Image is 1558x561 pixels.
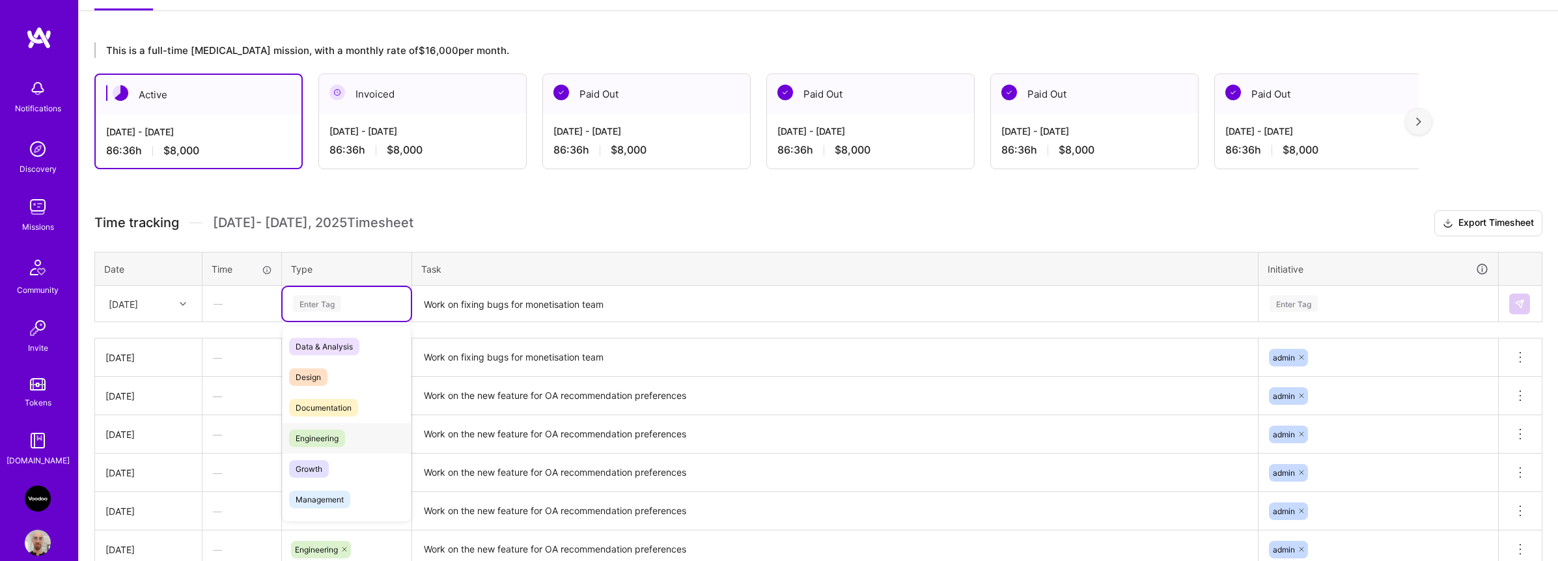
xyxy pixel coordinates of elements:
textarea: Work on the new feature for OA recommendation preferences [413,378,1257,414]
i: icon Download [1443,217,1453,230]
div: Discovery [20,162,57,176]
span: admin [1273,430,1295,439]
span: admin [1273,545,1295,554]
span: Growth [289,460,329,478]
span: $8,000 [835,143,870,157]
div: [DATE] - [DATE] [329,124,516,138]
div: This is a full-time [MEDICAL_DATA] mission, with a monthly rate of $16,000 per month. [94,42,1419,58]
div: — [203,286,281,321]
span: Engineering [289,430,345,447]
div: Initiative [1268,262,1489,277]
div: 86:36 h [329,143,516,157]
div: Tokens [25,396,51,409]
span: [DATE] - [DATE] , 2025 Timesheet [213,215,413,231]
textarea: Work on the new feature for OA recommendation preferences [413,417,1257,452]
div: [DATE] - [DATE] [553,124,740,138]
div: [DATE] - [DATE] [1001,124,1188,138]
a: User Avatar [21,530,54,556]
div: Notifications [15,102,61,115]
span: Data & Analysis [289,338,359,355]
img: Paid Out [1225,85,1241,100]
img: teamwork [25,194,51,220]
div: [DATE] [105,351,191,364]
th: Task [412,252,1259,286]
span: $8,000 [1059,143,1094,157]
img: right [1416,117,1421,126]
span: admin [1273,468,1295,478]
img: VooDoo (BeReal): Engineering Execution Squad [25,486,51,512]
img: Active [113,85,128,101]
img: Paid Out [777,85,793,100]
div: Enter Tag [1270,294,1318,314]
div: [DATE] [109,297,138,310]
div: [DATE] [105,543,191,556]
div: — [202,417,281,452]
div: [DATE] [105,504,191,518]
div: Invite [28,341,48,355]
div: [DATE] [105,389,191,403]
div: Time [212,262,272,276]
div: [DATE] - [DATE] [106,125,291,139]
div: — [202,340,281,375]
div: 86:36 h [1001,143,1188,157]
img: discovery [25,136,51,162]
span: Engineering [295,545,338,554]
div: — [202,494,281,528]
button: Export Timesheet [1434,210,1542,236]
img: logo [26,26,52,49]
span: Documentation [289,399,358,417]
img: Paid Out [1001,85,1017,100]
div: Community [17,283,59,297]
span: $8,000 [611,143,647,157]
textarea: Work on fixing bugs for monetisation team [413,287,1257,322]
div: 86:36 h [1225,143,1412,157]
div: Active [96,75,301,115]
div: [DATE] - [DATE] [1225,124,1412,138]
span: Time tracking [94,215,179,231]
img: Submit [1514,299,1525,309]
img: guide book [25,428,51,454]
div: Paid Out [991,74,1198,114]
textarea: Work on fixing bugs for monetisation team [413,340,1257,376]
span: admin [1273,353,1295,363]
div: Paid Out [543,74,750,114]
div: 86:36 h [553,143,740,157]
img: Community [22,252,53,283]
span: admin [1273,506,1295,516]
div: Paid Out [767,74,974,114]
textarea: Work on the new feature for OA recommendation preferences [413,455,1257,491]
textarea: Work on the new feature for OA recommendation preferences [413,493,1257,529]
span: Design [289,368,327,386]
img: Paid Out [553,85,569,100]
div: 86:36 h [777,143,964,157]
th: Date [95,252,202,286]
div: Invoiced [319,74,526,114]
div: [DOMAIN_NAME] [7,454,70,467]
div: Enter Tag [293,294,341,314]
i: icon Chevron [180,301,186,307]
div: [DATE] - [DATE] [777,124,964,138]
div: Paid Out [1215,74,1422,114]
img: Invite [25,315,51,341]
img: bell [25,75,51,102]
th: Type [282,252,412,286]
div: 86:36 h [106,144,291,157]
div: [DATE] [105,428,191,441]
div: — [202,456,281,490]
a: VooDoo (BeReal): Engineering Execution Squad [21,486,54,512]
span: $8,000 [163,144,199,157]
span: $8,000 [387,143,423,157]
img: Invoiced [329,85,345,100]
img: User Avatar [25,530,51,556]
span: Management [289,491,350,508]
div: Missions [22,220,54,234]
div: — [202,379,281,413]
span: $8,000 [1283,143,1318,157]
span: admin [1273,391,1295,401]
img: tokens [30,378,46,390]
div: [DATE] [105,466,191,480]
